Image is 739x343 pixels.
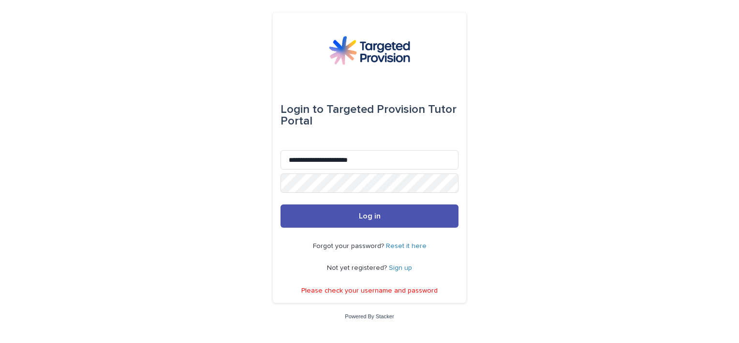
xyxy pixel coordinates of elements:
[359,212,381,220] span: Log in
[281,104,324,115] span: Login to
[329,36,410,65] img: M5nRWzHhSzIhMunXDL62
[281,96,458,135] div: Targeted Provision Tutor Portal
[345,313,394,319] a: Powered By Stacker
[386,243,427,249] a: Reset it here
[389,265,412,271] a: Sign up
[301,287,438,295] p: Please check your username and password
[281,204,458,228] button: Log in
[313,243,386,249] span: Forgot your password?
[327,265,389,271] span: Not yet registered?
